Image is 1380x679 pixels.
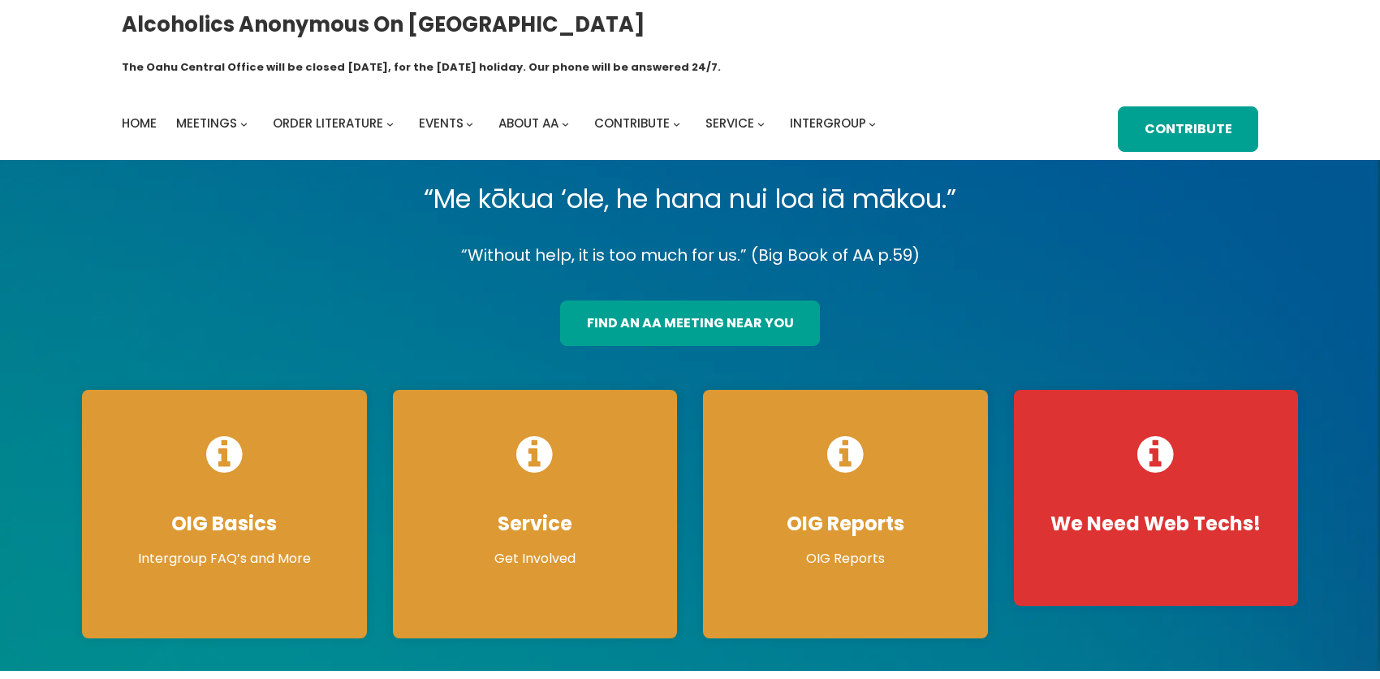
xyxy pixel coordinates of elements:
span: About AA [498,115,558,132]
h4: Service [409,512,662,536]
span: Events [419,115,464,132]
a: Intergroup [790,112,866,135]
a: Events [419,112,464,135]
h4: OIG Basics [98,512,351,536]
span: Meetings [176,115,237,132]
button: Intergroup submenu [869,119,876,127]
p: OIG Reports [719,549,972,569]
nav: Intergroup [122,112,882,135]
button: Events submenu [466,119,473,127]
span: Home [122,115,157,132]
a: About AA [498,112,558,135]
h4: OIG Reports [719,512,972,536]
p: Intergroup FAQ’s and More [98,549,351,569]
span: Service [705,115,754,132]
span: Intergroup [790,115,866,132]
a: Meetings [176,112,237,135]
a: Service [705,112,754,135]
button: Order Literature submenu [386,119,394,127]
a: Contribute [594,112,670,135]
button: About AA submenu [562,119,569,127]
button: Contribute submenu [673,119,680,127]
a: find an aa meeting near you [560,301,820,346]
span: Order Literature [273,115,383,132]
a: Contribute [1118,106,1258,152]
p: “Without help, it is too much for us.” (Big Book of AA p.59) [69,241,1311,270]
h4: We Need Web Techs! [1030,512,1283,536]
p: Get Involved [409,549,662,569]
h1: The Oahu Central Office will be closed [DATE], for the [DATE] holiday. Our phone will be answered... [122,59,721,76]
a: Alcoholics Anonymous on [GEOGRAPHIC_DATA] [122,6,645,43]
p: “Me kōkua ‘ole, he hana nui loa iā mākou.” [69,176,1311,222]
button: Meetings submenu [240,119,248,127]
button: Service submenu [757,119,765,127]
span: Contribute [594,115,670,132]
a: Home [122,112,157,135]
